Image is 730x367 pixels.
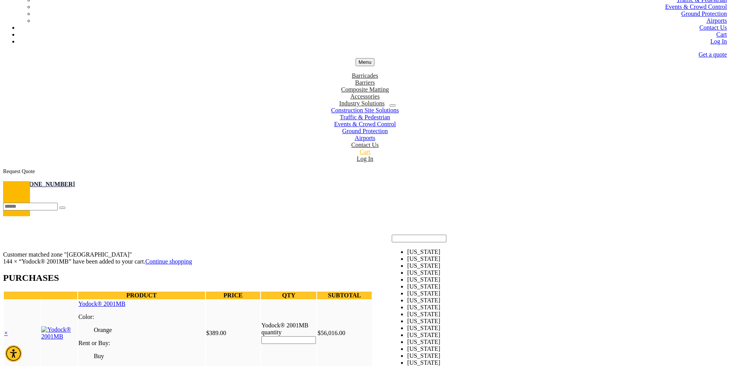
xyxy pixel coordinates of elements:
bdi: 389.00 [206,330,226,336]
li: [US_STATE] [407,269,457,276]
div: 144 × “Yodock® 2001MB” have been added to your cart. [3,258,373,265]
p: Buy [94,353,205,360]
li: [US_STATE] [407,283,457,290]
button: menu toggle [356,58,374,66]
a: Ground Protection [681,10,727,17]
a: Accessories [345,93,384,100]
a: Airports [707,17,727,24]
a: Construction Site Solutions [326,107,404,113]
a: Yodock® 2001MB [79,300,125,307]
li: [US_STATE] [407,297,457,304]
a: Remove Yodock® 2001MB from cart [4,330,8,336]
a: Barriers [350,79,380,86]
div: Request Quote [3,168,727,175]
li: [US_STATE] [407,290,457,297]
a: [PHONE_NUMBER] [18,181,75,187]
input: Product quantity [261,336,316,344]
p: Orange [94,327,205,334]
h2: PURCHASES [3,273,373,283]
a: Events & Crowd Control [665,3,727,10]
li: [US_STATE] [407,276,457,283]
a: Log In [352,155,378,162]
button: Search [59,207,65,209]
li: [US_STATE] [407,255,457,262]
a: Get a quote [698,51,727,58]
li: [US_STATE] [407,304,457,311]
span: Menu [359,59,371,65]
li: [US_STATE] [407,318,457,325]
button: dropdown toggle [389,104,396,107]
a: Contact Us [699,24,727,31]
th: PRODUCT [78,292,205,299]
a: Contact Us [346,142,384,148]
a: Log In [710,38,727,45]
span: $ [206,330,209,336]
a: Composite Matting [336,86,394,93]
label: Yodock® 2001MB quantity [261,322,308,335]
li: [US_STATE] [407,332,457,339]
a: Barricades [347,72,383,79]
th: SUBTOTAL [317,292,372,299]
a: Cart [355,148,376,155]
li: [US_STATE] [407,359,457,366]
bdi: 56,016.00 [317,330,345,336]
dt: Rent or Buy: [79,340,205,347]
li: [US_STATE] [407,262,457,269]
a: Cart [716,31,727,38]
th: QTY [261,292,316,299]
li: [US_STATE] [407,325,457,332]
dt: Color: [79,314,205,320]
img: Yodock® 2001MB [41,326,77,340]
a: Continue shopping [145,258,192,265]
a: Airports [350,135,380,141]
div: Accessibility Menu [5,345,22,362]
a: Industry Solutions [334,100,390,107]
li: [US_STATE] [407,339,457,345]
span: $ [317,330,321,336]
a: Traffic & Pedestrian [335,114,395,120]
div: Customer matched zone "[GEOGRAPHIC_DATA]" [3,251,373,258]
li: [US_STATE] [407,311,457,318]
a: Events & Crowd Control [329,121,401,127]
a: Ground Protection [337,128,393,134]
li: [US_STATE] [407,345,457,352]
li: [US_STATE] [407,249,457,255]
th: PRICE [206,292,261,299]
li: [US_STATE] [407,352,457,359]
